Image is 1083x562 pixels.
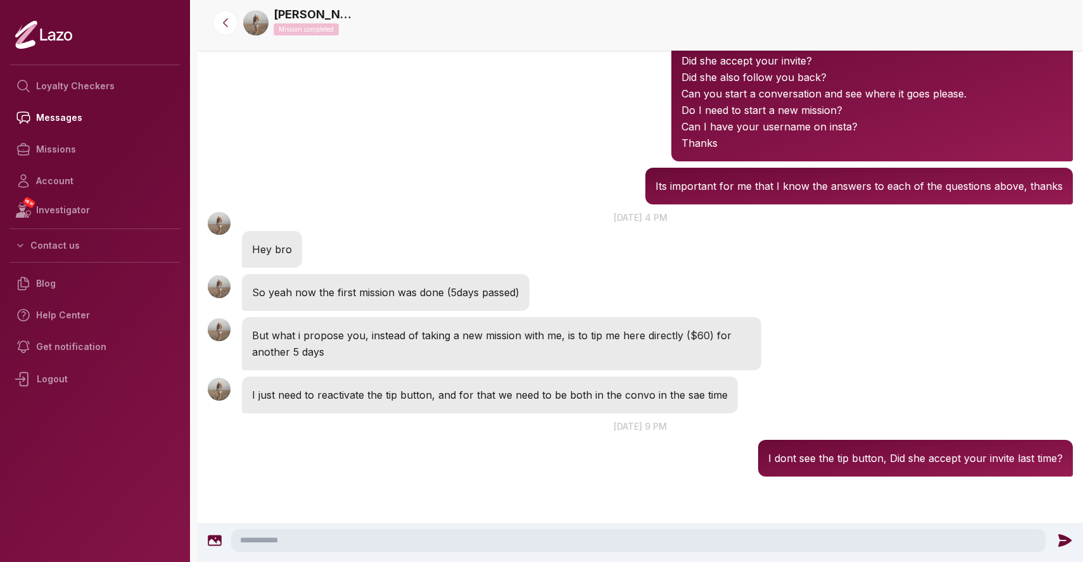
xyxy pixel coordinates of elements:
span: NEW [22,196,36,209]
a: Help Center [10,299,180,331]
p: Mission completed [274,23,339,35]
p: I just need to reactivate the tip button, and for that we need to be both in the convo in the sae... [252,387,728,403]
p: But what i propose you, instead of taking a new mission with me, is to tip me here directly ($60)... [252,327,751,360]
img: User avatar [208,378,231,401]
img: User avatar [208,318,231,341]
button: Contact us [10,234,180,257]
p: So yeah now the first mission was done (5days passed) [252,284,519,301]
p: Thanks [681,135,1063,151]
a: [PERSON_NAME] [274,6,356,23]
a: Blog [10,268,180,299]
a: Account [10,165,180,197]
img: User avatar [208,275,231,298]
p: Can I have your username on insta? [681,118,1063,135]
p: I dont see the tip button, Did she accept your invite last time? [768,450,1063,466]
img: b10d8b60-ea59-46b8-b99e-30469003c990 [243,10,269,35]
p: [DATE] 4 pm [198,211,1083,224]
p: Can you start a conversation and see where it goes please. [681,85,1063,102]
a: Loyalty Checkers [10,70,180,102]
p: Did she also follow you back? [681,69,1063,85]
a: Missions [10,134,180,165]
a: NEWInvestigator [10,197,180,223]
div: Logout [10,363,180,396]
p: Did she accept your invite? [681,53,1063,69]
a: Get notification [10,331,180,363]
p: [DATE] 9 pm [198,420,1083,433]
p: Do I need to start a new mission? [681,102,1063,118]
p: Hey bro [252,241,292,258]
a: Messages [10,102,180,134]
p: Its important for me that I know the answers to each of the questions above, thanks [655,178,1063,194]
